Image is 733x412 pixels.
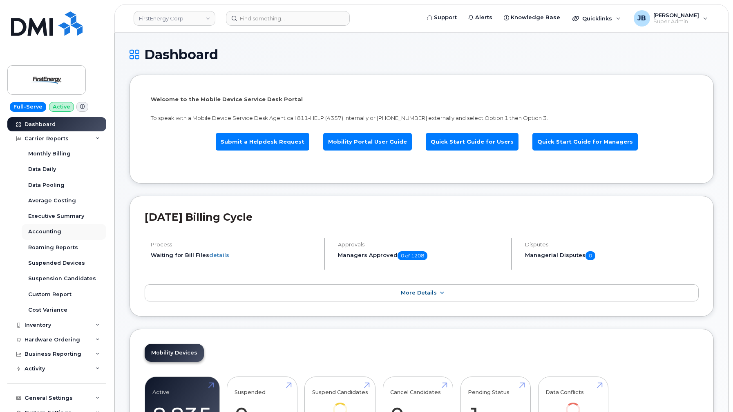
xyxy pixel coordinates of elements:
[130,47,714,62] h1: Dashboard
[426,133,518,151] a: Quick Start Guide for Users
[145,344,204,362] a: Mobility Devices
[209,252,229,258] a: details
[398,251,427,260] span: 0 of 1208
[145,211,699,223] h2: [DATE] Billing Cycle
[216,133,309,151] a: Submit a Helpdesk Request
[151,251,317,259] li: Waiting for Bill Files
[338,251,504,260] h5: Managers Approved
[151,241,317,248] h4: Process
[151,114,693,122] p: To speak with a Mobile Device Service Desk Agent call 811-HELP (4357) internally or [PHONE_NUMBER...
[525,241,699,248] h4: Disputes
[401,290,437,296] span: More Details
[151,95,693,103] p: Welcome to the Mobile Device Service Desk Portal
[338,241,504,248] h4: Approvals
[323,133,412,151] a: Mobility Portal User Guide
[532,133,638,151] a: Quick Start Guide for Managers
[586,251,595,260] span: 0
[525,251,699,260] h5: Managerial Disputes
